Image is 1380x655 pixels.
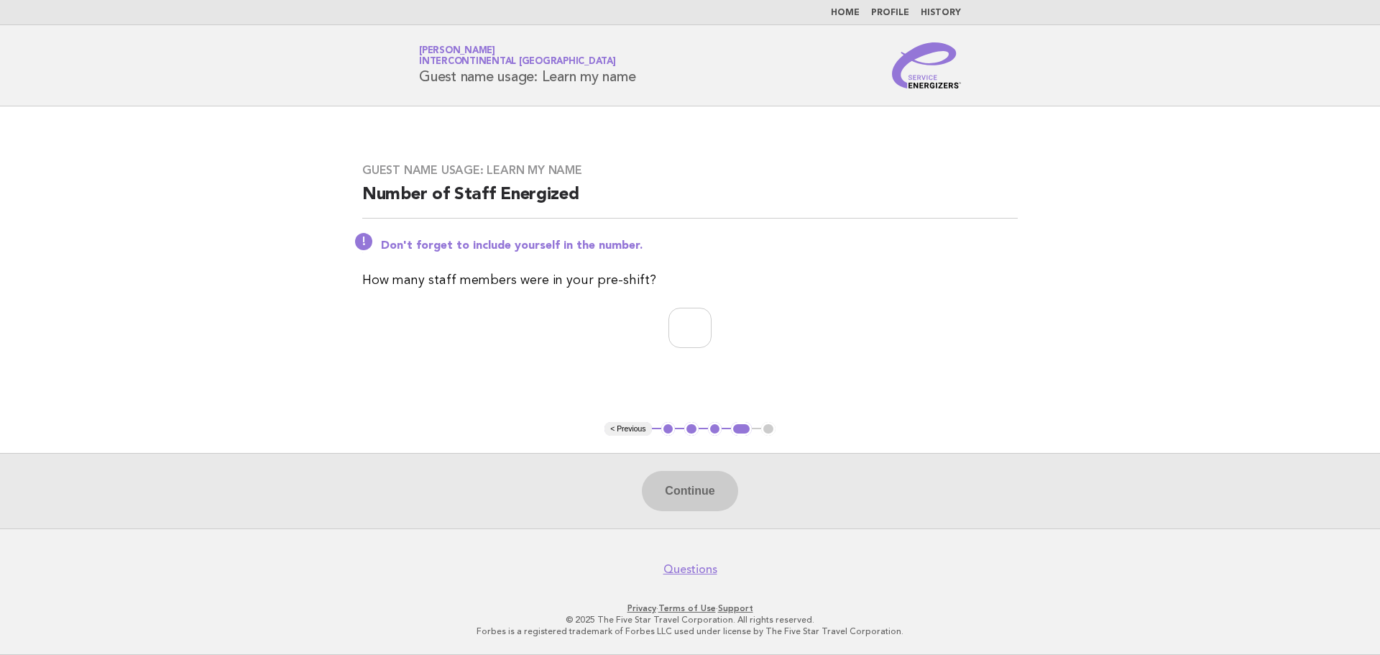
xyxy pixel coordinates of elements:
[381,239,1018,253] p: Don't forget to include yourself in the number.
[658,603,716,613] a: Terms of Use
[362,163,1018,178] h3: Guest name usage: Learn my name
[250,626,1130,637] p: Forbes is a registered trademark of Forbes LLC used under license by The Five Star Travel Corpora...
[684,422,699,436] button: 2
[419,58,616,67] span: InterContinental [GEOGRAPHIC_DATA]
[419,47,635,84] h1: Guest name usage: Learn my name
[871,9,909,17] a: Profile
[362,270,1018,290] p: How many staff members were in your pre-shift?
[627,603,656,613] a: Privacy
[718,603,753,613] a: Support
[250,614,1130,626] p: © 2025 The Five Star Travel Corporation. All rights reserved.
[708,422,722,436] button: 3
[362,183,1018,219] h2: Number of Staff Energized
[250,603,1130,614] p: · ·
[663,562,717,577] a: Questions
[892,42,961,88] img: Service Energizers
[731,422,752,436] button: 4
[921,9,961,17] a: History
[661,422,676,436] button: 1
[419,46,616,66] a: [PERSON_NAME]InterContinental [GEOGRAPHIC_DATA]
[604,422,651,436] button: < Previous
[831,9,860,17] a: Home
